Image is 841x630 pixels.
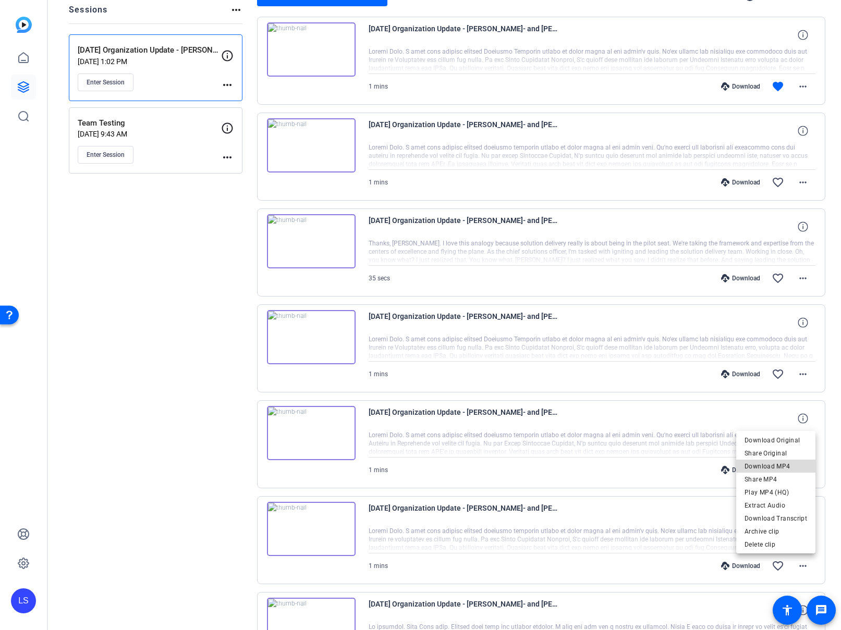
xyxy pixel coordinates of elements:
span: Extract Audio [745,499,807,512]
span: Share MP4 [745,473,807,486]
span: Delete clip [745,538,807,551]
span: Download Transcript [745,512,807,525]
span: Archive clip [745,525,807,538]
span: Download MP4 [745,460,807,473]
span: Play MP4 (HQ) [745,486,807,499]
span: Share Original [745,447,807,460]
span: Download Original [745,434,807,447]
